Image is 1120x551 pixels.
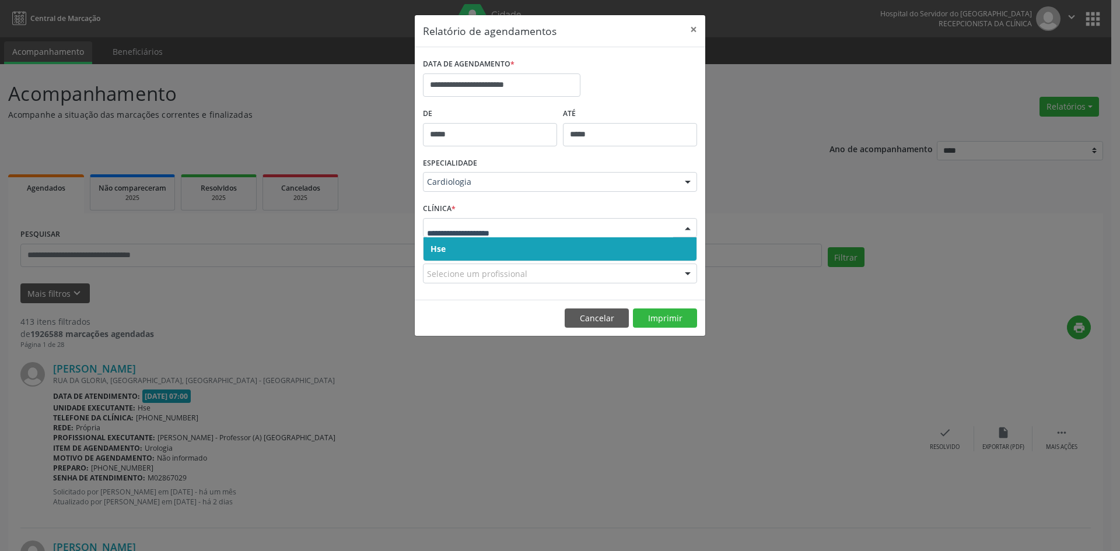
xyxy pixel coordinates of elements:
[423,55,514,73] label: DATA DE AGENDAMENTO
[633,308,697,328] button: Imprimir
[682,15,705,44] button: Close
[423,23,556,38] h5: Relatório de agendamentos
[430,243,446,254] span: Hse
[427,268,527,280] span: Selecione um profissional
[427,176,673,188] span: Cardiologia
[423,200,456,218] label: CLÍNICA
[423,105,557,123] label: De
[565,308,629,328] button: Cancelar
[423,155,477,173] label: ESPECIALIDADE
[563,105,697,123] label: ATÉ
